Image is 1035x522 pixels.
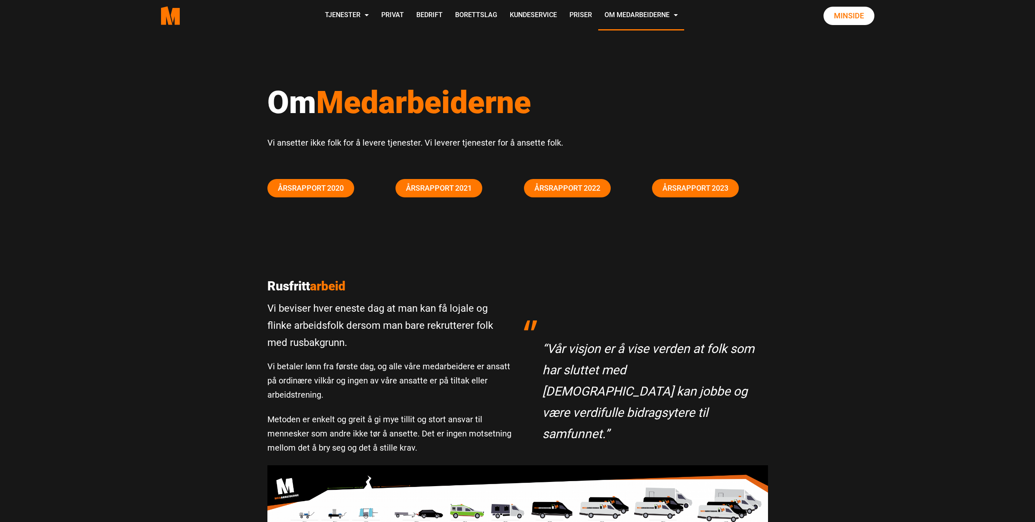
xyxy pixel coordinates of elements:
a: Årsrapport 2023 [652,179,739,197]
a: Årsrapport 2022 [524,179,611,197]
p: “Vår visjon er å vise verden at folk som har sluttet med [DEMOGRAPHIC_DATA] kan jobbe og være ver... [542,338,760,444]
p: Rusfritt [267,279,511,294]
h1: Om [267,83,768,121]
a: Priser [563,1,598,30]
a: Om Medarbeiderne [598,1,684,30]
a: Bedrift [410,1,449,30]
a: Privat [375,1,410,30]
a: Kundeservice [504,1,563,30]
a: Årsrapport 2020 [267,179,354,197]
p: Vi ansetter ikke folk for å levere tjenester. Vi leverer tjenester for å ansette folk. [267,136,768,150]
p: Vi beviser hver eneste dag at man kan få lojale og flinke arbeidsfolk dersom man bare rekrutterer... [267,300,511,351]
span: Medarbeiderne [316,84,531,121]
a: Minside [823,7,874,25]
a: Årsrapport 2021 [395,179,482,197]
p: Vi betaler lønn fra første dag, og alle våre medarbeidere er ansatt på ordinære vilkår og ingen a... [267,359,511,402]
span: arbeid [310,279,345,293]
a: Tjenester [319,1,375,30]
p: Metoden er enkelt og greit å gi mye tillit og stort ansvar til mennesker som andre ikke tør å ans... [267,412,511,455]
a: Borettslag [449,1,504,30]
